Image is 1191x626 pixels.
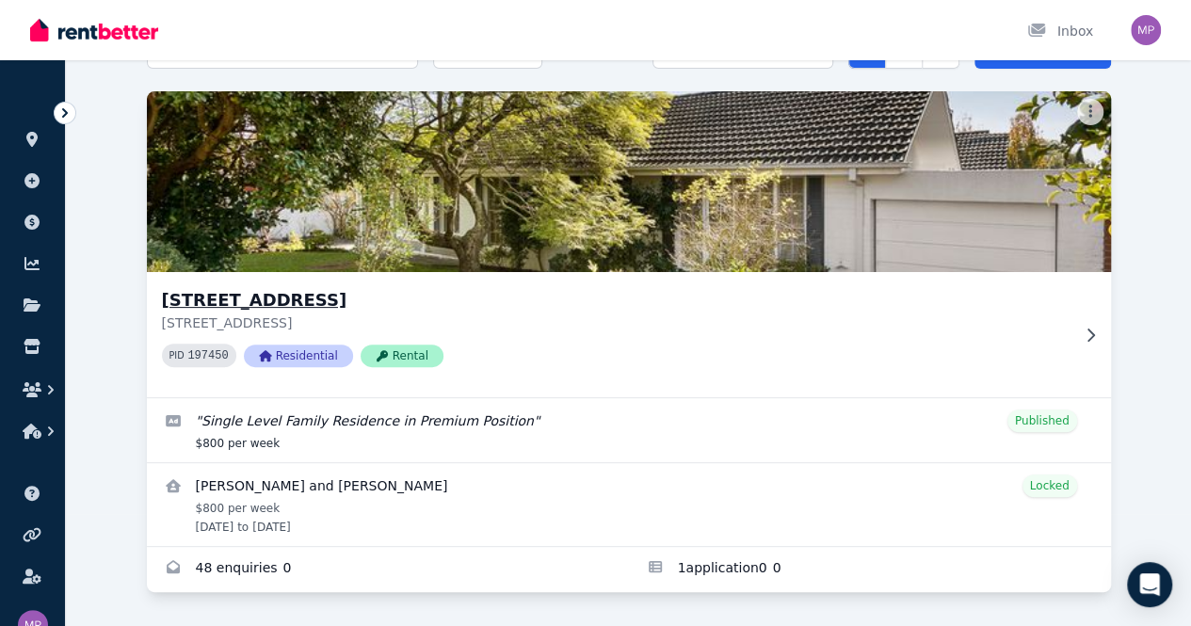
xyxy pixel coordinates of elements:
code: 197450 [187,349,228,362]
div: Inbox [1027,22,1093,40]
span: Rental [361,345,443,367]
span: Residential [244,345,353,367]
small: PID [169,350,185,361]
button: More options [1077,99,1103,125]
img: RentBetter [30,16,158,44]
h3: [STREET_ADDRESS] [162,287,1070,313]
a: 4/2 Jersey Street, Balwyn[STREET_ADDRESS][STREET_ADDRESS]PID 197450ResidentialRental [147,91,1111,397]
img: 4/2 Jersey Street, Balwyn [122,87,1135,277]
a: Enquiries for 4/2 Jersey Street, Balwyn [147,547,629,592]
a: Edit listing: Single Level Family Residence in Premium Position [147,398,1111,462]
a: View details for Reuben Trayer and Lisa Dunne [147,463,1111,546]
div: Open Intercom Messenger [1127,562,1172,607]
a: Applications for 4/2 Jersey Street, Balwyn [629,547,1111,592]
img: Michelle Peric [1131,15,1161,45]
p: [STREET_ADDRESS] [162,313,1070,332]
